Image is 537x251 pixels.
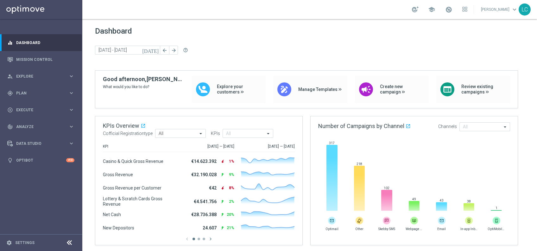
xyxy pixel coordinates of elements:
button: Mission Control [7,57,75,62]
div: +10 [66,158,74,162]
div: Analyze [7,124,68,130]
a: Dashboard [16,34,74,51]
button: play_circle_outline Execute keyboard_arrow_right [7,107,75,113]
i: keyboard_arrow_right [68,124,74,130]
button: lightbulb Optibot +10 [7,158,75,163]
div: Dashboard [7,34,74,51]
div: Mission Control [7,51,74,68]
button: Data Studio keyboard_arrow_right [7,141,75,146]
span: Data Studio [16,142,68,145]
i: keyboard_arrow_right [68,140,74,146]
div: LC [519,3,531,16]
i: settings [6,240,12,246]
i: play_circle_outline [7,107,13,113]
i: person_search [7,74,13,79]
a: Mission Control [16,51,74,68]
i: keyboard_arrow_right [68,90,74,96]
button: track_changes Analyze keyboard_arrow_right [7,124,75,129]
i: track_changes [7,124,13,130]
i: keyboard_arrow_right [68,73,74,79]
i: equalizer [7,40,13,46]
button: person_search Explore keyboard_arrow_right [7,74,75,79]
button: equalizer Dashboard [7,40,75,45]
div: Plan [7,90,68,96]
div: Execute [7,107,68,113]
span: keyboard_arrow_down [511,6,518,13]
a: [PERSON_NAME]keyboard_arrow_down [480,5,519,14]
span: school [428,6,435,13]
a: Settings [15,241,35,245]
a: Optibot [16,152,66,169]
div: Data Studio [7,141,68,146]
i: lightbulb [7,158,13,163]
div: Explore [7,74,68,79]
button: gps_fixed Plan keyboard_arrow_right [7,91,75,96]
i: gps_fixed [7,90,13,96]
span: Explore [16,74,68,78]
span: Plan [16,91,68,95]
i: keyboard_arrow_right [68,107,74,113]
div: Optibot [7,152,74,169]
span: Analyze [16,125,68,129]
span: Execute [16,108,68,112]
